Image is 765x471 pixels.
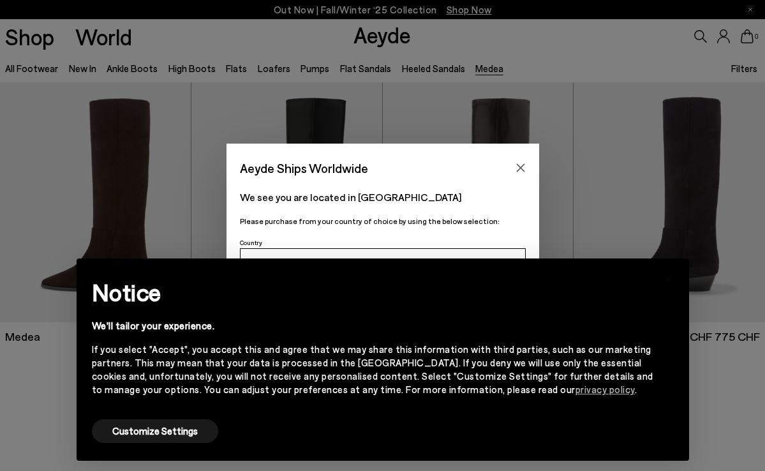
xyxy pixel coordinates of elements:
[653,262,684,293] button: Close this notice
[92,319,653,333] div: We'll tailor your experience.
[664,268,673,287] span: ×
[240,239,262,246] span: Country
[92,343,653,396] div: If you select "Accept", you accept this and agree that we may share this information with third p...
[576,384,635,395] a: privacy policy
[92,419,218,443] button: Customize Settings
[240,157,368,179] span: Aeyde Ships Worldwide
[240,190,526,205] p: We see you are located in [GEOGRAPHIC_DATA]
[240,215,526,227] p: Please purchase from your country of choice by using the below selection:
[511,158,530,177] button: Close
[92,276,653,309] h2: Notice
